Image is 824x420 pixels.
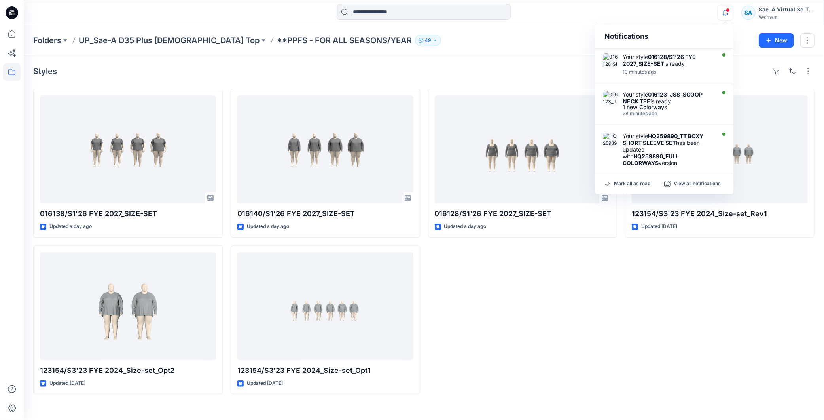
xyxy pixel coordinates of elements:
p: 016140/S1'26 FYE 2027_SIZE-SET [237,208,413,219]
a: UP_Sae-A D35 Plus [DEMOGRAPHIC_DATA] Top [79,35,260,46]
div: Notifications [595,25,733,49]
p: **PPFS - FOR ALL SEASONS/YEAR [277,35,412,46]
strong: HQ259890_TT BOXY SHORT SLEEVE SET [623,133,703,146]
div: Your style is ready [623,91,714,105]
p: 49 [425,36,431,45]
p: 123154/S3'23 FYE 2024_Size-set_Opt2 [40,365,216,376]
a: 016128/S1'26 FYE 2027_SIZE-SET [435,95,611,203]
a: 016138/S1'26 FYE 2027_SIZE-SET [40,95,216,203]
p: View all notifications [674,181,721,188]
div: Walmart [759,14,814,20]
p: 016138/S1'26 FYE 2027_SIZE-SET [40,208,216,219]
img: 016123_JSS [603,91,619,107]
div: Your style is ready [623,53,714,67]
button: New [759,33,794,48]
strong: HQ259890_FULL COLORWAYS [623,153,679,166]
a: Folders [33,35,61,46]
p: 123154/S3'23 FYE 2024_Size-set_Opt1 [237,365,413,376]
a: 123154/S3'23 FYE 2024_Size-set_Opt2 [40,252,216,360]
div: Your style has been updated with version [623,133,714,166]
p: Updated [DATE] [641,222,677,231]
strong: 016128/S1'26 FYE 2027_SIZE-SET [623,53,696,67]
p: Updated [DATE] [247,379,283,388]
div: Friday, August 22, 2025 08:30 [623,69,714,75]
a: 123154/S3'23 FYE 2024_Size-set_Opt1 [237,252,413,360]
p: Updated [DATE] [49,379,85,388]
button: 49 [415,35,441,46]
p: 016128/S1'26 FYE 2027_SIZE-SET [435,208,611,219]
img: HQ259890_FULL COLORWAYS [603,133,619,148]
div: Sae-A Virtual 3d Team [759,5,814,14]
p: Updated a day ago [49,222,92,231]
img: 016128_SIZE SET_REV_LS SQUARE NECK TOP [603,53,619,69]
strong: 016123_JSS_SCOOP NECK TEE [623,91,703,105]
p: Updated a day ago [444,222,487,231]
h4: Styles [33,67,57,76]
div: 1 new Colorways [623,105,714,110]
div: Friday, August 22, 2025 08:21 [623,111,714,116]
a: 016140/S1'26 FYE 2027_SIZE-SET [237,95,413,203]
p: 123154/S3'23 FYE 2024_Size-set_Rev1 [632,208,808,219]
p: Mark all as read [614,181,650,188]
p: Updated a day ago [247,222,289,231]
div: SA [741,6,756,20]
